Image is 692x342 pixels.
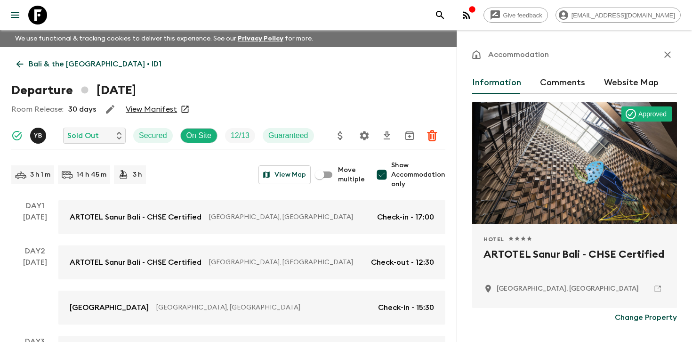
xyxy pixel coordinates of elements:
[231,130,249,141] p: 12 / 13
[378,126,396,145] button: Download CSV
[186,130,211,141] p: On Site
[338,165,365,184] span: Move multiple
[58,245,445,279] a: ARTOTEL Sanur Bali - CHSE Certified[GEOGRAPHIC_DATA], [GEOGRAPHIC_DATA]Check-out - 12:30
[11,200,58,212] p: Day 1
[638,109,667,119] p: Approved
[133,170,142,179] p: 3 h
[377,212,434,223] p: Check-in - 17:00
[331,126,350,145] button: Update Price, Early Bird Discount and Costs
[139,130,167,141] p: Secured
[11,130,23,141] svg: Synced Successfully
[11,81,136,100] h1: Departure [DATE]
[615,312,677,323] p: Change Property
[209,258,363,267] p: [GEOGRAPHIC_DATA], [GEOGRAPHIC_DATA]
[58,291,445,325] a: [GEOGRAPHIC_DATA][GEOGRAPHIC_DATA], [GEOGRAPHIC_DATA]Check-in - 15:30
[126,105,177,114] a: View Manifest
[378,302,434,313] p: Check-in - 15:30
[67,130,99,141] p: Sold Out
[6,6,24,24] button: menu
[11,55,167,73] a: Bali & the [GEOGRAPHIC_DATA] • ID1
[225,128,255,143] div: Trip Fill
[472,102,677,224] div: Photo of ARTOTEL Sanur Bali - CHSE Certified
[70,302,149,313] p: [GEOGRAPHIC_DATA]
[34,132,42,139] p: Y B
[11,30,317,47] p: We use functional & tracking cookies to deliver this experience. See our for more.
[400,126,419,145] button: Archive (Completed, Cancelled or Unsynced Departures only)
[238,35,283,42] a: Privacy Policy
[355,126,374,145] button: Settings
[555,8,681,23] div: [EMAIL_ADDRESS][DOMAIN_NAME]
[268,130,308,141] p: Guaranteed
[488,49,549,60] p: Accommodation
[604,72,659,94] button: Website Map
[68,104,96,115] p: 30 days
[209,212,370,222] p: [GEOGRAPHIC_DATA], [GEOGRAPHIC_DATA]
[540,72,585,94] button: Comments
[483,236,504,243] span: Hotel
[483,247,666,277] h2: ARTOTEL Sanur Bali - CHSE Certified
[23,257,47,325] div: [DATE]
[472,72,521,94] button: Information
[431,6,450,24] button: search adventures
[58,200,445,234] a: ARTOTEL Sanur Bali - CHSE Certified[GEOGRAPHIC_DATA], [GEOGRAPHIC_DATA]Check-in - 17:00
[423,126,442,145] button: Delete
[258,165,311,184] button: View Map
[483,8,548,23] a: Give feedback
[498,12,547,19] span: Give feedback
[615,308,677,327] button: Change Property
[180,128,217,143] div: On Site
[70,212,201,223] p: ARTOTEL Sanur Bali - CHSE Certified
[29,58,161,70] p: Bali & the [GEOGRAPHIC_DATA] • ID1
[566,12,680,19] span: [EMAIL_ADDRESS][DOMAIN_NAME]
[23,212,47,234] div: [DATE]
[70,257,201,268] p: ARTOTEL Sanur Bali - CHSE Certified
[30,128,48,144] button: YB
[371,257,434,268] p: Check-out - 12:30
[156,303,370,312] p: [GEOGRAPHIC_DATA], [GEOGRAPHIC_DATA]
[497,284,639,293] p: Bali, Indonesia
[11,104,64,115] p: Room Release:
[30,130,48,138] span: Yogi Bear (Indra Prayogi)
[11,245,58,257] p: Day 2
[391,161,445,189] span: Show Accommodation only
[77,170,106,179] p: 14 h 45 m
[133,128,173,143] div: Secured
[30,170,50,179] p: 3 h 1 m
